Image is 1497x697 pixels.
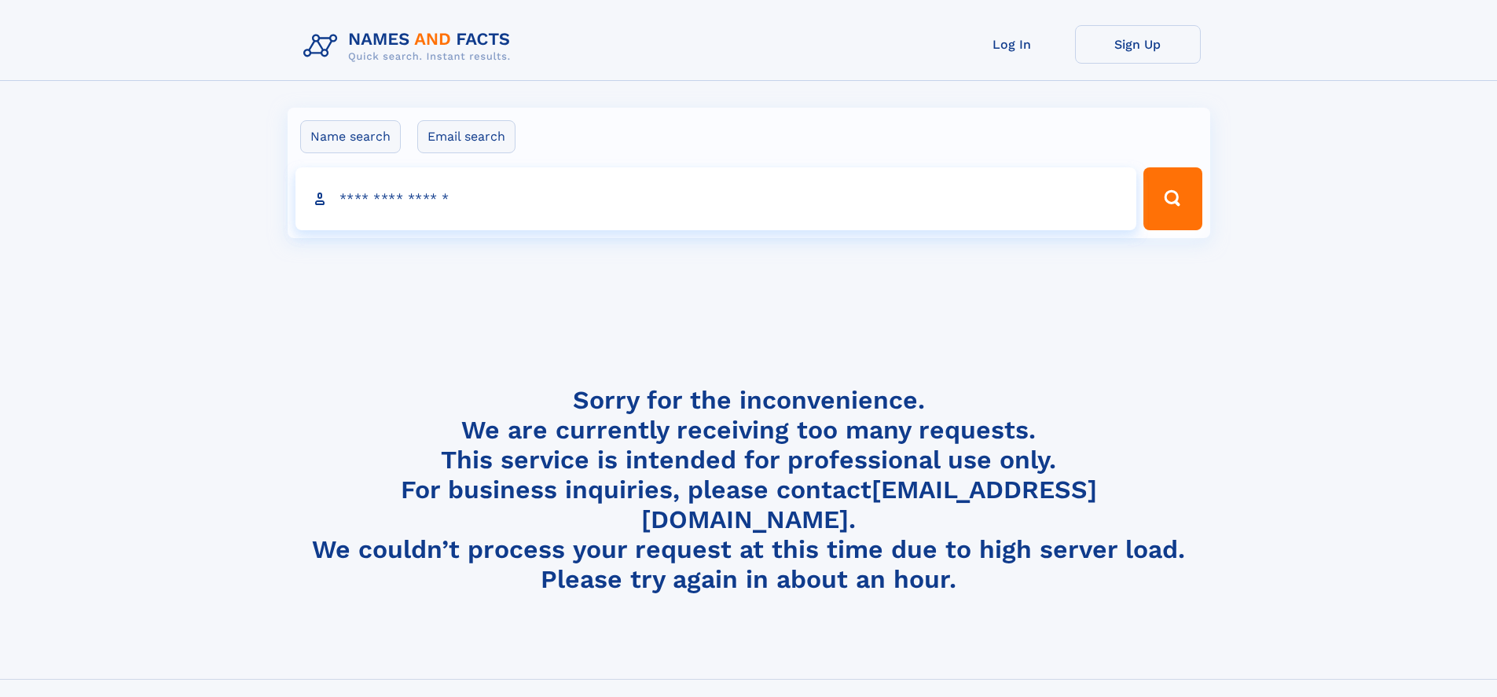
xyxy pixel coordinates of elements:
[949,25,1075,64] a: Log In
[295,167,1137,230] input: search input
[297,385,1201,595] h4: Sorry for the inconvenience. We are currently receiving too many requests. This service is intend...
[1143,167,1202,230] button: Search Button
[1075,25,1201,64] a: Sign Up
[297,25,523,68] img: Logo Names and Facts
[300,120,401,153] label: Name search
[641,475,1097,534] a: [EMAIL_ADDRESS][DOMAIN_NAME]
[417,120,516,153] label: Email search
